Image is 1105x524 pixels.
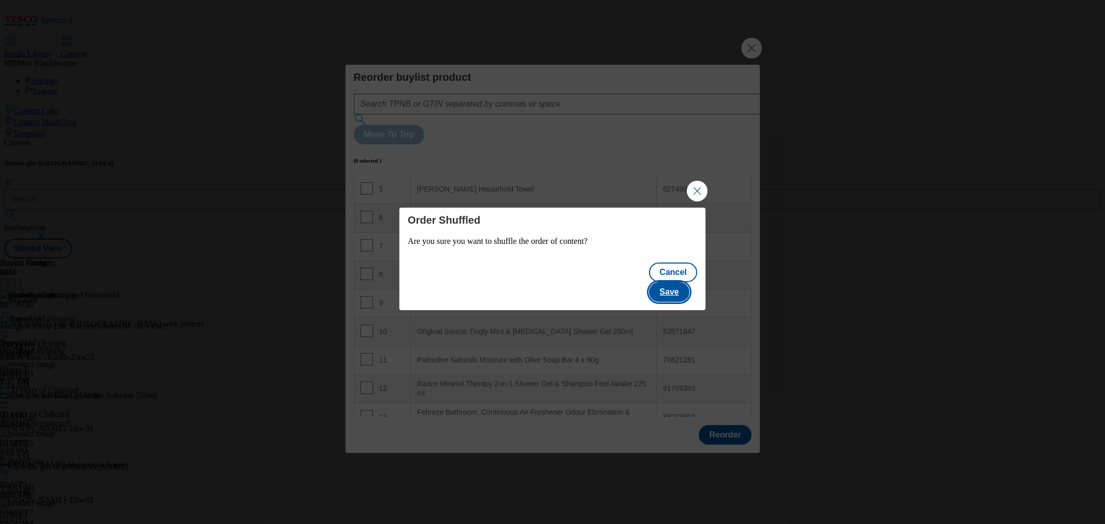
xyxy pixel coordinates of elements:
h4: Order Shuffled [408,214,697,226]
button: Close Modal [687,181,708,201]
button: Save [649,282,689,302]
p: Are you sure you want to shuffle the order of content? [408,237,697,246]
div: Modal [399,208,706,310]
button: Cancel [649,263,697,282]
